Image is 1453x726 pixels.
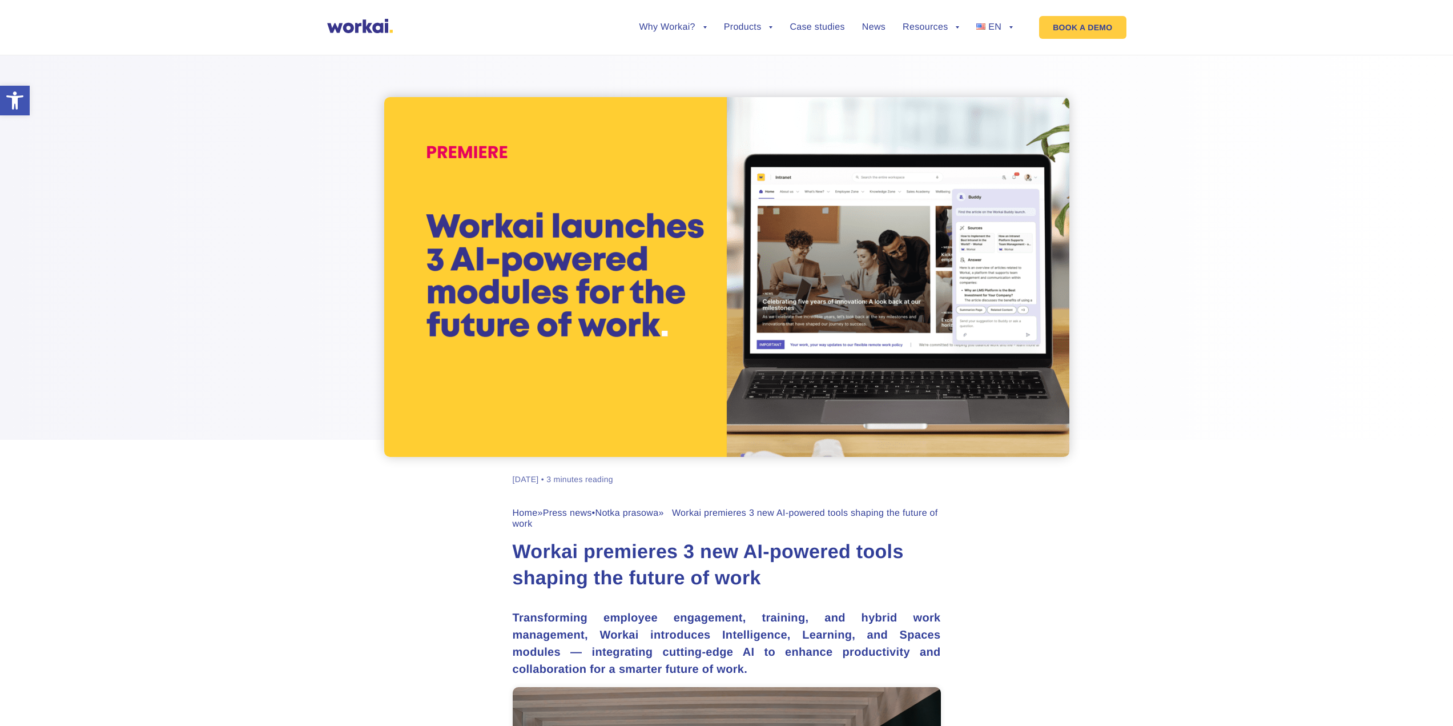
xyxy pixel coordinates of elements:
span: EN [988,22,1001,32]
a: Products [724,23,773,32]
a: Why Workai? [639,23,706,32]
a: Resources [903,23,959,32]
a: Case studies [790,23,844,32]
a: Home [513,508,538,518]
a: EN [976,23,1013,32]
div: [DATE] • 3 minutes reading [513,474,613,485]
a: Notka prasowa [595,508,659,518]
h1: Workai premieres 3 new AI-powered tools shaping the future of work [513,539,941,592]
a: News [862,23,886,32]
a: BOOK A DEMO [1039,16,1126,39]
div: » • » Workai premieres 3 new AI-powered tools shaping the future of work [513,508,941,530]
a: Press news [543,508,592,518]
strong: Transforming employee engagement, training, and hybrid work management, Workai introduces Intelli... [513,612,941,676]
